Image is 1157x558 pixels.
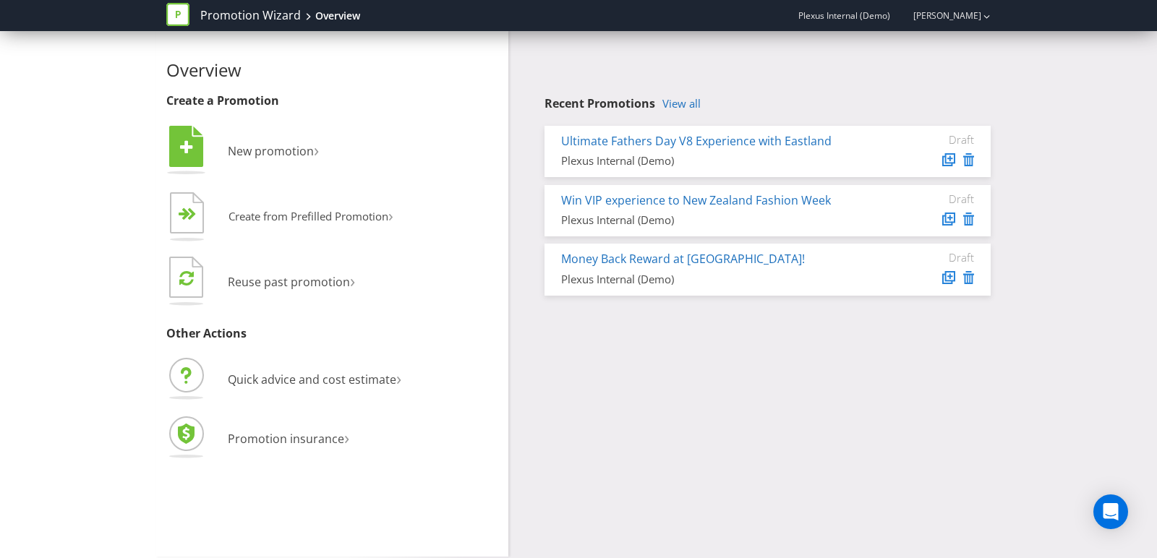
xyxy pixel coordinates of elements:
div: Plexus Internal (Demo) [561,272,866,287]
h3: Other Actions [166,327,498,340]
a: Win VIP experience to New Zealand Fashion Week [561,192,831,208]
a: [PERSON_NAME] [899,9,981,22]
div: Draft [887,133,974,146]
span: › [344,425,349,449]
a: Money Back Reward at [GEOGRAPHIC_DATA]! [561,251,805,267]
span: Plexus Internal (Demo) [798,9,890,22]
span: Quick advice and cost estimate [228,372,396,387]
div: Draft [887,251,974,264]
a: Promotion insurance› [166,431,349,447]
a: View all [662,98,701,110]
a: Ultimate Fathers Day V8 Experience with Eastland [561,133,832,149]
span: › [388,204,393,226]
button: Create from Prefilled Promotion› [166,189,394,246]
span: Recent Promotions [545,95,655,111]
div: Overview [315,9,360,23]
span: › [314,137,319,161]
div: Plexus Internal (Demo) [561,213,866,228]
a: Quick advice and cost estimate› [166,372,401,387]
span: Promotion insurance [228,431,344,447]
div: Draft [887,192,974,205]
span: Reuse past promotion [228,274,350,290]
tspan:  [180,139,193,155]
span: Create from Prefilled Promotion [229,209,388,223]
span: › [350,268,355,292]
tspan:  [187,207,197,221]
a: Promotion Wizard [200,7,301,24]
div: Open Intercom Messenger [1093,494,1128,529]
span: › [396,366,401,390]
h2: Overview [166,61,498,80]
span: New promotion [228,143,314,159]
div: Plexus Internal (Demo) [561,153,866,168]
h3: Create a Promotion [166,95,498,108]
tspan:  [179,270,194,286]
